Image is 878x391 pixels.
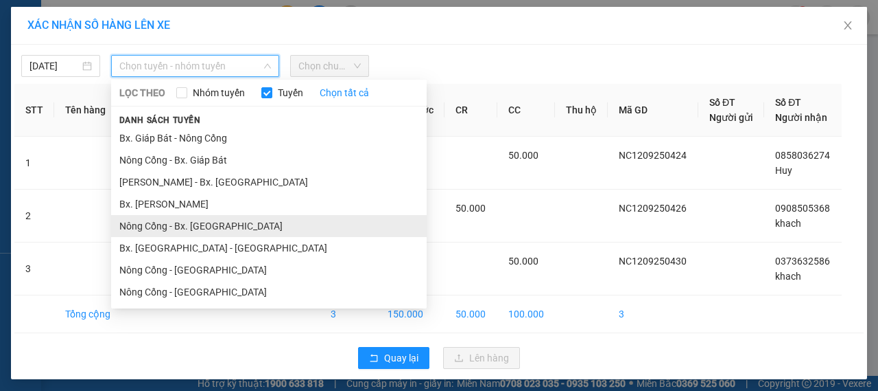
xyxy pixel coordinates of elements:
button: rollbackQuay lại [358,347,429,369]
span: 0908505368 [775,203,830,214]
span: Người nhận [775,112,827,123]
span: 50.000 [455,203,486,214]
span: SĐT XE [48,58,93,73]
li: Nông Cống - Bx. Giáp Bát [111,149,427,171]
td: 50.000 [444,295,497,333]
th: STT [14,84,54,137]
td: 3 [320,295,377,333]
li: Nông Cống - [GEOGRAPHIC_DATA] [111,281,427,303]
strong: PHIẾU BIÊN NHẬN [34,76,109,105]
td: 3 [608,295,698,333]
span: 0858036274 [775,150,830,161]
li: Bx. Giáp Bát - Nông Cống [111,127,427,149]
span: XÁC NHẬN SỐ HÀNG LÊN XE [27,19,170,32]
span: 50.000 [508,150,538,161]
img: logo [7,40,27,88]
span: NC1209250424 [619,150,687,161]
span: 0373632586 [775,256,830,267]
span: NC1209250426 [619,203,687,214]
span: Danh sách tuyến [111,114,209,126]
span: Huy [775,165,792,176]
span: Số ĐT [709,97,735,108]
span: Chọn tuyến - nhóm tuyến [119,56,271,76]
button: uploadLên hàng [443,347,520,369]
input: 12/09/2025 [29,58,80,74]
li: Nông Cống - [GEOGRAPHIC_DATA] [111,259,427,281]
span: khach [775,271,801,282]
span: Người gửi [709,112,753,123]
span: LỌC THEO [119,85,165,100]
td: 2 [14,190,54,243]
li: [PERSON_NAME] - Bx. [GEOGRAPHIC_DATA] [111,171,427,193]
span: Tuyến [272,85,309,100]
th: Tên hàng [54,84,121,137]
span: Nhóm tuyến [187,85,250,100]
span: rollback [369,353,379,364]
li: Bx. [PERSON_NAME] [111,193,427,215]
th: CC [497,84,555,137]
th: CR [444,84,497,137]
span: 50.000 [508,256,538,267]
span: NC1209250435 [117,56,199,70]
button: Close [829,7,867,45]
td: 100.000 [497,295,555,333]
li: Nông Cống - Bx. [GEOGRAPHIC_DATA] [111,215,427,237]
li: Bx. [GEOGRAPHIC_DATA] - [GEOGRAPHIC_DATA] [111,237,427,259]
td: Tổng cộng [54,295,121,333]
a: Chọn tất cả [320,85,369,100]
span: khach [775,218,801,229]
span: Chọn chuyến [298,56,361,76]
span: Số ĐT [775,97,801,108]
td: 150.000 [377,295,444,333]
span: NC1209250430 [619,256,687,267]
td: 1 [14,137,54,190]
th: Thu hộ [555,84,608,137]
span: down [263,62,272,70]
th: Mã GD [608,84,698,137]
strong: CHUYỂN PHÁT NHANH ĐÔNG LÝ [29,11,115,56]
td: 3 [14,243,54,295]
span: close [842,20,853,31]
span: Quay lại [384,350,418,366]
